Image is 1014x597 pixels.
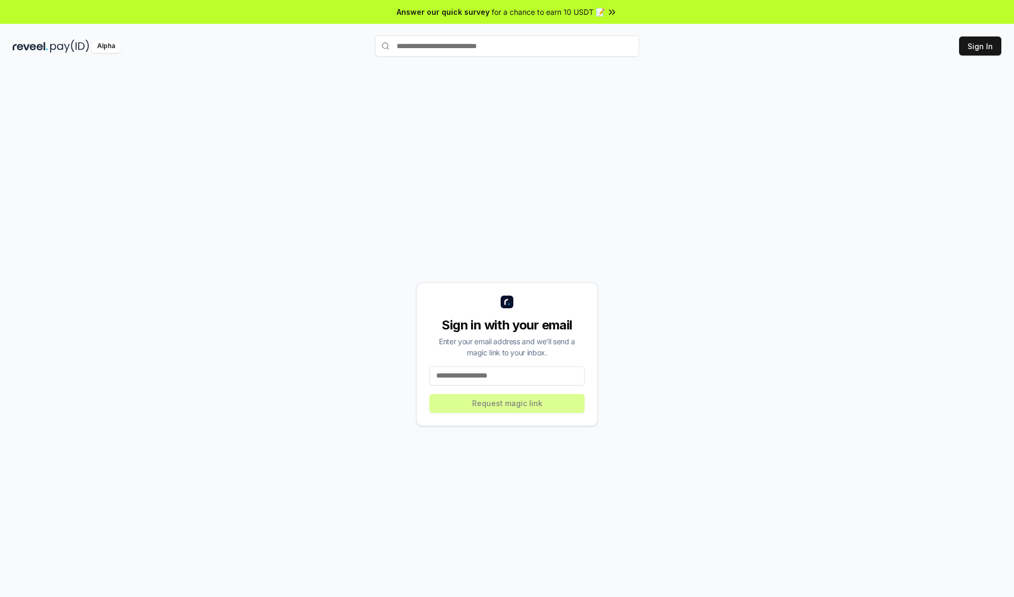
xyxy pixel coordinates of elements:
img: reveel_dark [13,40,48,53]
span: for a chance to earn 10 USDT 📝 [492,6,605,17]
div: Alpha [91,40,121,53]
div: Sign in with your email [429,317,585,334]
button: Sign In [959,36,1001,56]
img: logo_small [501,296,513,308]
img: pay_id [50,40,89,53]
div: Enter your email address and we’ll send a magic link to your inbox. [429,336,585,358]
span: Answer our quick survey [397,6,490,17]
